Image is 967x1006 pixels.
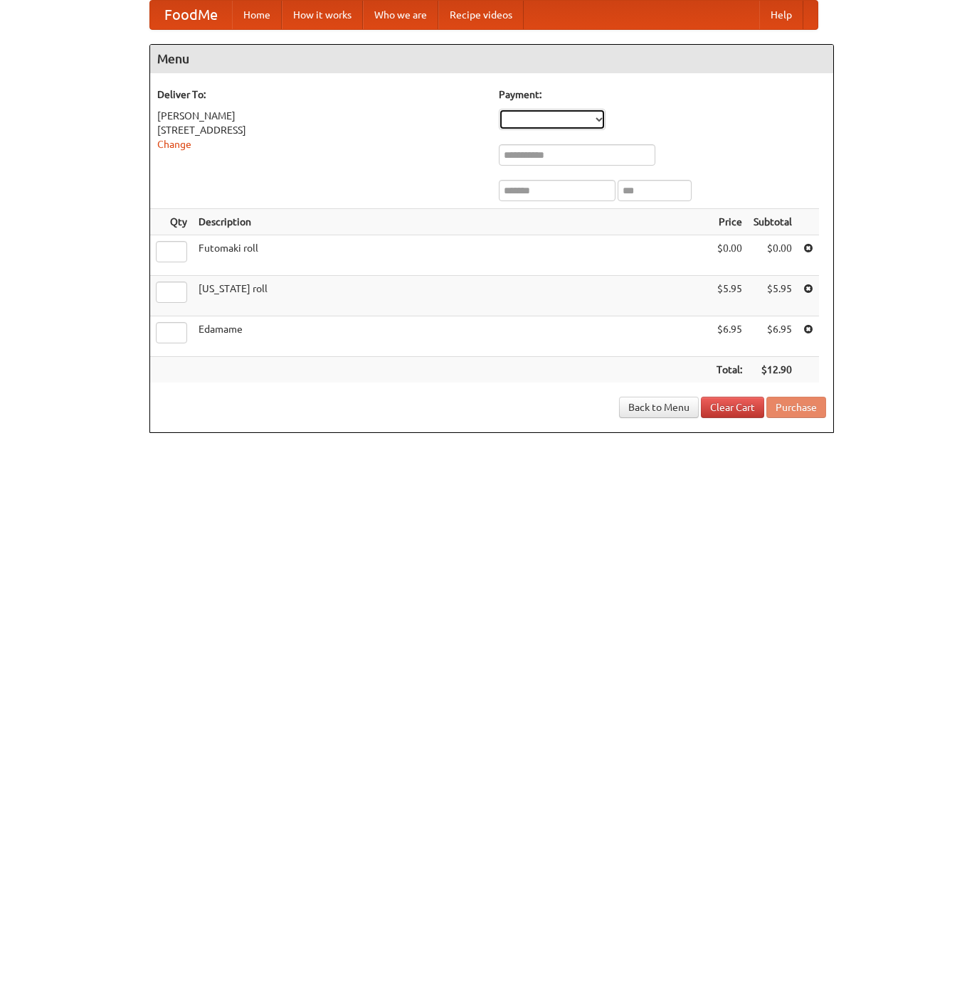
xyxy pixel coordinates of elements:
th: $12.90 [748,357,798,383]
div: [PERSON_NAME] [157,109,485,123]
th: Qty [150,209,193,235]
td: $6.95 [711,316,748,357]
h4: Menu [150,45,833,73]
h5: Payment: [499,87,826,102]
a: Who we are [363,1,438,29]
th: Price [711,209,748,235]
button: Purchase [766,397,826,418]
td: $0.00 [711,235,748,276]
td: $0.00 [748,235,798,276]
td: $6.95 [748,316,798,357]
a: Clear Cart [701,397,764,418]
th: Description [193,209,711,235]
td: Futomaki roll [193,235,711,276]
td: Edamame [193,316,711,357]
a: Recipe videos [438,1,524,29]
a: Help [759,1,803,29]
div: [STREET_ADDRESS] [157,123,485,137]
a: Change [157,139,191,150]
a: FoodMe [150,1,232,29]
th: Total: [711,357,748,383]
td: $5.95 [711,276,748,316]
h5: Deliver To: [157,87,485,102]
td: $5.95 [748,276,798,316]
a: Back to Menu [619,397,699,418]
td: [US_STATE] roll [193,276,711,316]
a: How it works [282,1,363,29]
a: Home [232,1,282,29]
th: Subtotal [748,209,798,235]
